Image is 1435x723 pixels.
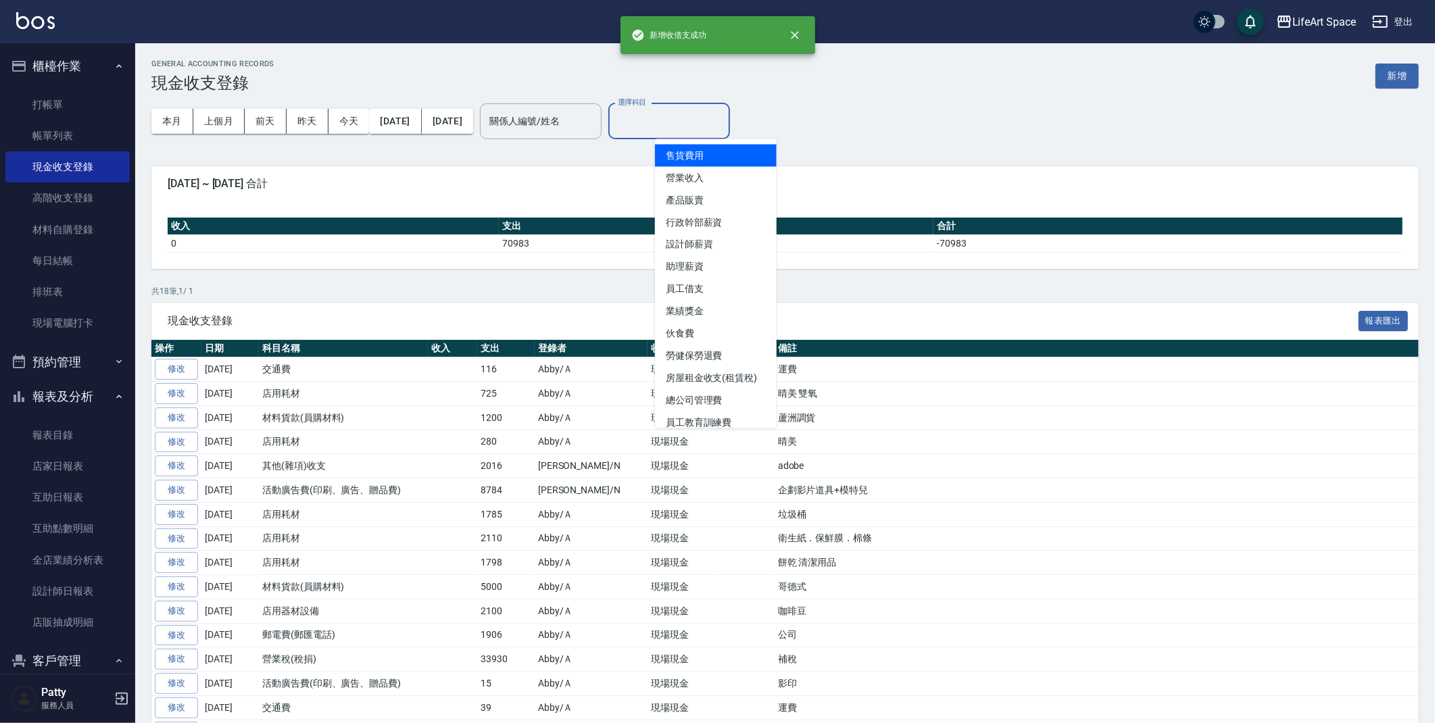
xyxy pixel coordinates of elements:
a: 帳單列表 [5,120,130,151]
li: 員工借支 [655,278,777,301]
a: 現金收支登錄 [5,151,130,182]
button: 前天 [245,109,287,134]
th: 收入 [428,340,477,357]
td: [PERSON_NAME]/N [535,478,648,503]
a: 修改 [155,359,198,380]
td: [DATE] [201,575,259,599]
button: close [780,20,810,50]
td: 企劃影片道具+模特兒 [775,478,1419,503]
a: 店販抽成明細 [5,607,130,638]
button: 登出 [1367,9,1419,34]
th: 日期 [201,340,259,357]
li: 勞健保勞退費 [655,345,777,368]
td: 現場現金 [648,672,716,696]
td: [DATE] [201,405,259,430]
td: [DATE] [201,551,259,575]
a: 修改 [155,576,198,597]
button: 櫃檯作業 [5,49,130,84]
li: 員工教育訓練費 [655,412,777,434]
td: 70983 [499,234,933,252]
td: 現場現金 [648,526,716,551]
p: 服務人員 [41,699,110,712]
th: 操作 [151,340,201,357]
a: 互助日報表 [5,482,130,513]
td: 店用耗材 [259,382,428,406]
li: 營業收入 [655,167,777,189]
td: 0 [168,234,499,252]
td: 補稅 [775,647,1419,672]
td: 公司 [775,623,1419,647]
td: adobe [775,454,1419,478]
li: 房屋租金收支(租賃稅) [655,368,777,390]
td: 33930 [477,647,535,672]
td: 現場現金 [648,502,716,526]
td: [DATE] [201,672,259,696]
a: 設計師日報表 [5,576,130,607]
span: 現金收支登錄 [168,314,1359,328]
img: Person [11,685,38,712]
a: 修改 [155,552,198,573]
th: 支出 [477,340,535,357]
a: 修改 [155,504,198,525]
td: 垃圾桶 [775,502,1419,526]
td: 現場現金 [648,382,716,406]
a: 修改 [155,480,198,501]
button: 預約管理 [5,345,130,380]
div: LifeArt Space [1292,14,1356,30]
span: [DATE] ~ [DATE] 合計 [168,177,1403,191]
li: 設計師薪資 [655,234,777,256]
li: 助理薪資 [655,256,777,278]
td: 現場現金 [648,454,716,478]
a: 新增 [1376,69,1419,82]
label: 選擇科目 [618,97,646,107]
td: Abby/Ａ [535,405,648,430]
button: 今天 [329,109,370,134]
td: 晴美 雙氧 [775,382,1419,406]
a: 每日結帳 [5,245,130,276]
td: 現場現金 [648,430,716,454]
td: Abby/Ａ [535,575,648,599]
td: Abby/Ａ [535,526,648,551]
td: Abby/Ａ [535,672,648,696]
th: 備註 [775,340,1419,357]
td: Abby/Ａ [535,599,648,623]
td: 影印 [775,672,1419,696]
th: 收入 [168,218,499,235]
td: 現場現金 [648,599,716,623]
td: 蘆洲調貨 [775,405,1419,430]
td: 2110 [477,526,535,551]
td: [DATE] [201,357,259,382]
a: 打帳單 [5,89,130,120]
a: 現場電腦打卡 [5,307,130,339]
td: 現場現金 [648,551,716,575]
td: 725 [477,382,535,406]
li: 總公司管理費 [655,390,777,412]
p: 共 18 筆, 1 / 1 [151,285,1419,297]
td: 材料貨款(員購材料) [259,405,428,430]
td: 現場現金 [648,695,716,720]
h2: GENERAL ACCOUNTING RECORDS [151,59,274,68]
a: 報表匯出 [1359,314,1409,326]
a: 店家日報表 [5,451,130,482]
li: 售貨費用 [655,145,777,167]
td: 衛生紙．保鮮膜．棉條 [775,526,1419,551]
td: 交通費 [259,357,428,382]
a: 修改 [155,697,198,718]
td: 店用耗材 [259,430,428,454]
td: 280 [477,430,535,454]
td: [DATE] [201,695,259,720]
td: 店用耗材 [259,502,428,526]
td: 郵電費(郵匯電話) [259,623,428,647]
td: 現場現金 [648,357,716,382]
h3: 現金收支登錄 [151,74,274,93]
td: 咖啡豆 [775,599,1419,623]
th: 合計 [933,218,1403,235]
th: 科目名稱 [259,340,428,357]
td: Abby/Ａ [535,357,648,382]
button: 昨天 [287,109,329,134]
td: 116 [477,357,535,382]
td: 活動廣告費(印刷、廣告、贈品費) [259,672,428,696]
li: 業績獎金 [655,301,777,323]
td: 8784 [477,478,535,503]
td: 1906 [477,623,535,647]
